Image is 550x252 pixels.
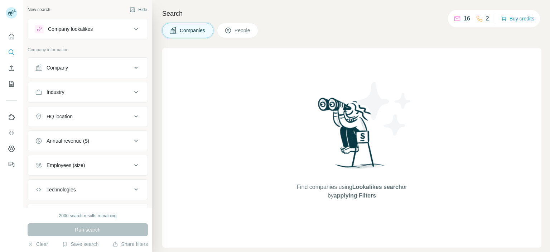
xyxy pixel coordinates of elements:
[235,27,251,34] span: People
[112,241,148,248] button: Share filters
[6,111,17,124] button: Use Surfe on LinkedIn
[315,96,389,176] img: Surfe Illustration - Woman searching with binoculars
[28,47,148,53] p: Company information
[334,192,376,199] span: applying Filters
[6,30,17,43] button: Quick start
[294,183,409,200] span: Find companies using or by
[28,241,48,248] button: Clear
[486,14,489,23] p: 2
[28,20,148,38] button: Company lookalikes
[28,108,148,125] button: HQ location
[28,59,148,76] button: Company
[47,186,76,193] div: Technologies
[352,184,402,190] span: Lookalikes search
[47,137,89,144] div: Annual revenue ($)
[6,142,17,155] button: Dashboard
[47,162,85,169] div: Employees (size)
[28,181,148,198] button: Technologies
[6,158,17,171] button: Feedback
[28,132,148,149] button: Annual revenue ($)
[28,205,148,223] button: Keywords
[162,9,541,19] h4: Search
[47,64,68,71] div: Company
[62,241,98,248] button: Save search
[48,25,93,33] div: Company lookalikes
[28,84,148,101] button: Industry
[6,46,17,59] button: Search
[6,62,17,75] button: Enrich CSV
[47,113,73,120] div: HQ location
[28,6,50,13] div: New search
[501,14,534,24] button: Buy credits
[59,213,117,219] div: 2000 search results remaining
[47,89,64,96] div: Industry
[6,77,17,90] button: My lists
[464,14,470,23] p: 16
[6,127,17,139] button: Use Surfe API
[180,27,206,34] span: Companies
[125,4,152,15] button: Hide
[28,157,148,174] button: Employees (size)
[352,77,416,141] img: Surfe Illustration - Stars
